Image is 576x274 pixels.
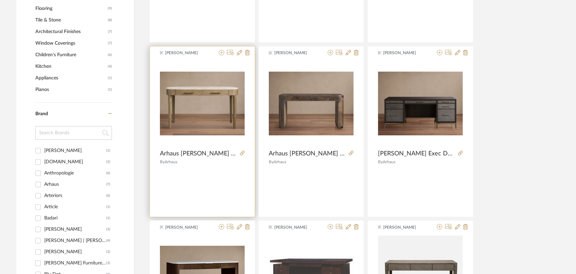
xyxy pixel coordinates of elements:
span: [PERSON_NAME] [274,50,317,56]
div: (3) [106,258,110,269]
span: Brand [35,111,48,116]
div: (6) [106,168,110,179]
div: (4) [106,235,110,246]
span: Arhaus [165,160,177,164]
span: By [160,160,165,164]
span: Appliances [35,72,106,84]
span: (4) [108,61,112,72]
span: Kitchen [35,61,106,72]
span: Children's Furniture [35,49,106,61]
div: [PERSON_NAME] | [PERSON_NAME] [44,235,106,246]
div: (1) [106,201,110,212]
div: (1) [106,213,110,224]
div: (3) [106,156,110,167]
span: Arhaus [274,160,286,164]
span: Flooring [35,3,106,14]
span: (1) [108,73,112,83]
div: (7) [106,179,110,190]
span: (7) [108,26,112,37]
span: By [269,160,274,164]
div: (3) [106,224,110,235]
span: [PERSON_NAME] [165,224,208,230]
div: Arteriors [44,190,106,201]
div: [PERSON_NAME] [44,246,106,257]
span: [PERSON_NAME] [383,224,426,230]
span: (8) [108,15,112,26]
span: Arhaus [PERSON_NAME] Writing Desk 56W26D30.25H [160,150,237,157]
span: (6) [108,49,112,60]
div: Anthropologie [44,168,106,179]
span: [PERSON_NAME] [165,50,208,56]
img: Arhaus Malone Exec Desk 72W30D30H [378,72,463,135]
div: (3) [106,246,110,257]
div: [PERSON_NAME] Furniture Company [44,258,106,269]
div: Badari [44,213,106,224]
span: [PERSON_NAME] [274,224,317,230]
div: (6) [106,190,110,201]
span: [PERSON_NAME] Exec Desk 72W30D30H [378,150,455,157]
span: Pianos [35,84,106,95]
span: [PERSON_NAME] [383,50,426,56]
div: Arhaus [44,179,106,190]
span: Architectural Finishes [35,26,106,37]
img: Arhaus Polanco Writing Desk 60W23.75D31H [269,72,353,135]
div: 0 [269,61,353,146]
span: (1) [108,84,112,95]
div: 0 [160,61,245,146]
span: By [378,160,383,164]
div: [DOMAIN_NAME] [44,156,106,167]
div: (1) [106,145,110,156]
span: Arhaus [PERSON_NAME] Writing Desk 60W23.75D31H [269,150,346,157]
span: (9) [108,3,112,14]
input: Search Brands [35,126,112,140]
span: (7) [108,38,112,49]
span: Window Coverings [35,37,106,49]
div: [PERSON_NAME] [44,145,106,156]
img: Arhaus Danny Writing Desk 56W26D30.25H [160,72,245,135]
div: [PERSON_NAME] [44,224,106,235]
span: Arhaus [383,160,395,164]
span: Tile & Stone [35,14,106,26]
div: Article [44,201,106,212]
